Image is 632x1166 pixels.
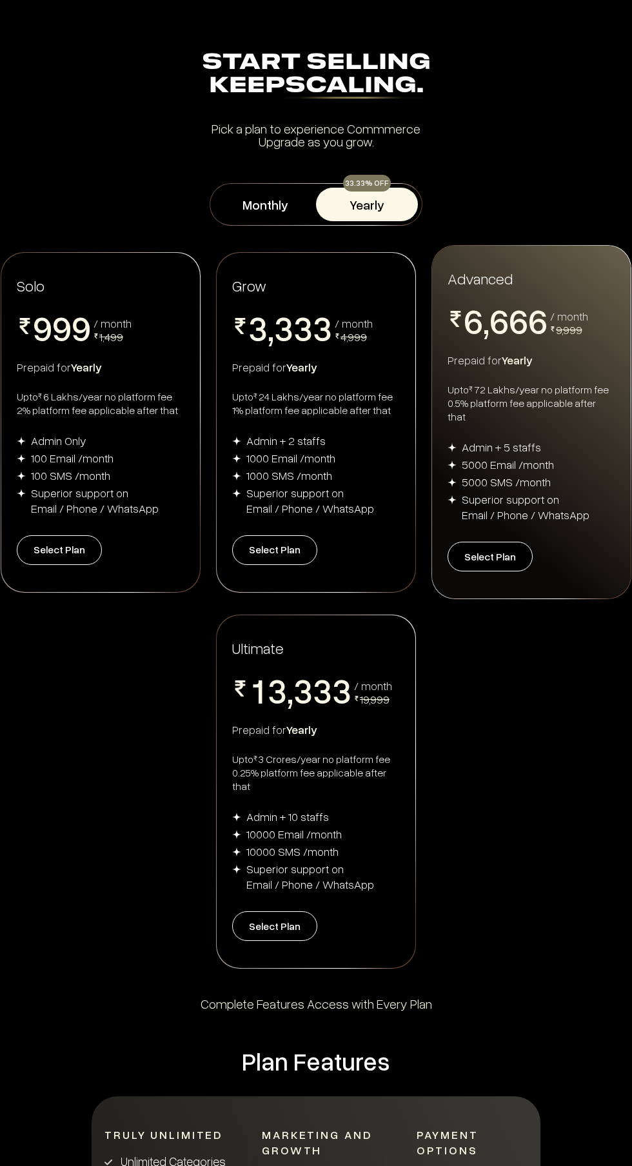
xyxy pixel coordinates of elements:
span: 9,999 [556,322,582,337]
img: pricing-rupee [354,696,359,701]
img: img [232,437,241,446]
span: 7 [464,338,483,373]
span: 6 [509,303,528,338]
button: Select Plan [232,535,317,565]
div: Prepaid for [232,359,400,375]
span: 3 [274,310,293,345]
span: Solo [17,276,44,295]
div: Marketing and Growth [262,1127,372,1158]
img: img [448,443,457,452]
span: Yearly [71,360,102,374]
span: 4 [293,707,313,742]
span: 3 [332,673,351,707]
div: Admin + 2 staffs [246,433,326,448]
sup: ₹ [38,391,42,400]
img: img [232,865,241,874]
div: Truly Unlimited [104,1127,235,1143]
span: 4 [313,345,332,380]
div: 1000 SMS /month [246,468,332,483]
span: 3 [248,310,268,345]
img: img [17,437,26,446]
button: Select Plan [232,911,317,941]
span: 4 [332,707,351,742]
img: pricing-rupee [550,326,555,331]
span: 4 [268,707,287,742]
button: Yearly [316,188,418,221]
span: Ultimate [232,638,284,658]
span: Advanced [448,268,513,288]
div: / month [354,680,392,691]
sup: ₹ [253,391,257,400]
img: img [232,489,241,498]
span: 3 [293,673,313,707]
div: Superior support on Email / Phone / WhatsApp [31,485,159,516]
div: 100 Email /month [31,450,114,466]
div: Upto 6 Lakhs/year no platform fee 2% platform fee applicable after that [17,390,184,417]
span: 3 [293,310,313,345]
span: 7 [509,338,528,373]
div: Pick a plan to experience Commmerce Upgrade as you grow. [92,122,540,148]
div: 10000 Email /month [246,826,342,842]
img: pricing-rupee [17,318,33,334]
img: img [232,830,241,839]
span: 3 [313,310,332,345]
span: 6 [528,303,548,338]
span: 1,499 [99,330,123,344]
span: 3 [268,673,287,707]
span: 9 [72,310,91,345]
img: img [17,489,26,498]
div: Superior support on Email / Phone / WhatsApp [246,485,374,516]
div: Prepaid for [448,352,615,368]
span: 1 [248,673,268,707]
span: 4 [248,345,268,380]
sup: ₹ [469,384,473,393]
div: Plan Features [92,1045,540,1077]
div: / month [94,317,132,329]
span: 3 [313,673,332,707]
span: 7 [489,338,509,373]
span: 4 [293,345,313,380]
img: img [448,478,457,487]
span: 9 [33,310,52,345]
img: img [448,460,457,469]
span: 2 [248,707,268,742]
span: , [268,310,274,349]
div: Admin Only [31,433,86,448]
img: pricing-rupee [232,680,248,697]
img: img [232,454,241,463]
div: Prepaid for [17,359,184,375]
div: Upto 72 Lakhs/year no platform fee 0.5% platform fee applicable after that [448,383,615,424]
span: 9 [52,310,72,345]
div: / month [335,317,373,329]
div: Prepaid for [232,722,400,737]
div: Payment Options [417,1127,536,1158]
span: Yearly [286,360,317,374]
div: Admin + 10 staffs [246,809,329,824]
span: Grow [232,276,266,295]
span: Yearly [502,353,533,367]
span: 6 [464,303,483,338]
span: 4 [313,707,332,742]
div: 10000 SMS /month [246,844,339,859]
span: 4,999 [341,330,367,344]
div: Start Selling [92,52,540,99]
div: 33.33% OFF [343,175,391,192]
img: img [232,813,241,822]
div: 100 SMS /month [31,468,110,483]
div: Upto 24 Lakhs/year no platform fee 1% platform fee applicable after that [232,390,400,417]
div: 1000 Email /month [246,450,335,466]
span: , [287,673,293,711]
img: pricing-rupee [232,318,248,334]
sup: ₹ [253,753,257,763]
div: Scaling. [285,75,424,99]
div: 5000 Email /month [462,457,554,472]
div: Keep [92,75,540,99]
img: img [232,847,241,856]
span: 19,999 [360,692,390,706]
div: 5000 SMS /month [462,474,551,489]
button: Select Plan [448,542,533,571]
button: Select Plan [17,535,102,565]
img: pricing-rupee [448,311,464,327]
img: img [448,495,457,504]
div: Admin + 5 staffs [462,439,541,455]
